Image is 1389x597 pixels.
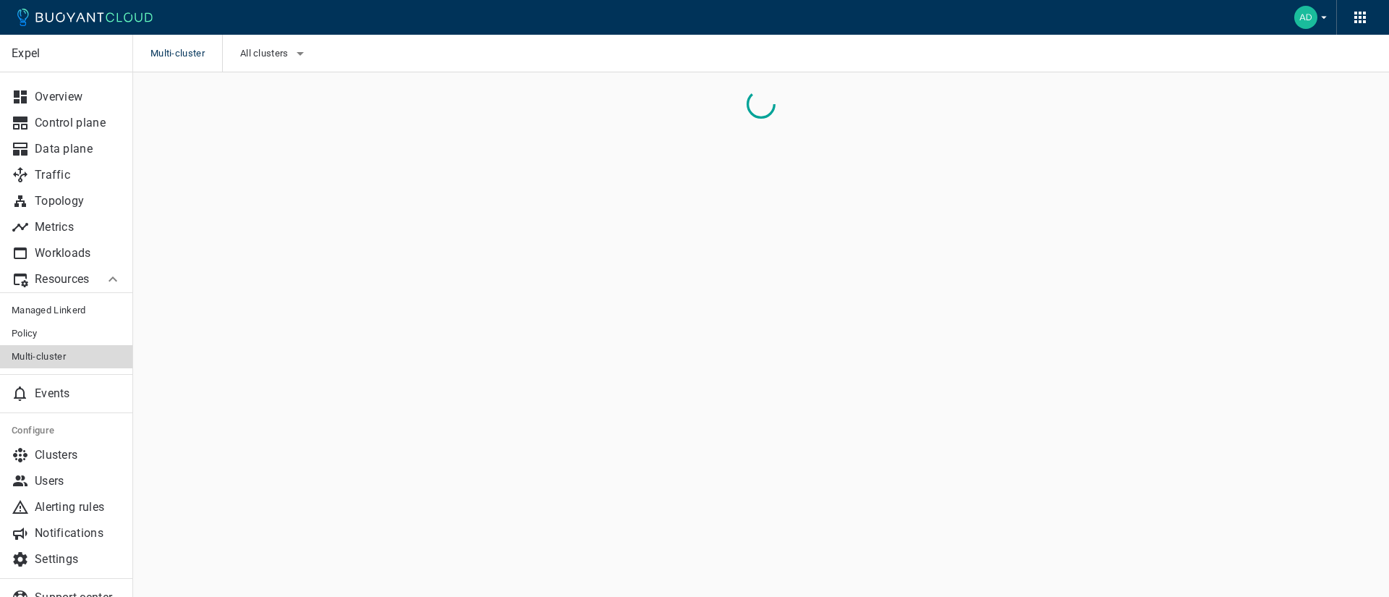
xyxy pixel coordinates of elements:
[12,46,121,61] p: Expel
[12,425,122,436] h5: Configure
[35,90,122,104] p: Overview
[12,305,122,316] span: Managed Linkerd
[35,474,122,488] p: Users
[35,246,122,261] p: Workloads
[35,500,122,515] p: Alerting rules
[35,142,122,156] p: Data plane
[35,448,122,462] p: Clusters
[12,328,122,339] span: Policy
[240,48,292,59] span: All clusters
[35,272,93,287] p: Resources
[35,168,122,182] p: Traffic
[240,43,309,64] button: All clusters
[150,35,222,72] span: Multi-cluster
[35,116,122,130] p: Control plane
[1294,6,1317,29] img: Adam Glenn
[35,386,122,401] p: Events
[35,220,122,234] p: Metrics
[35,526,122,541] p: Notifications
[12,351,122,363] span: Multi-cluster
[35,194,122,208] p: Topology
[35,552,122,567] p: Settings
